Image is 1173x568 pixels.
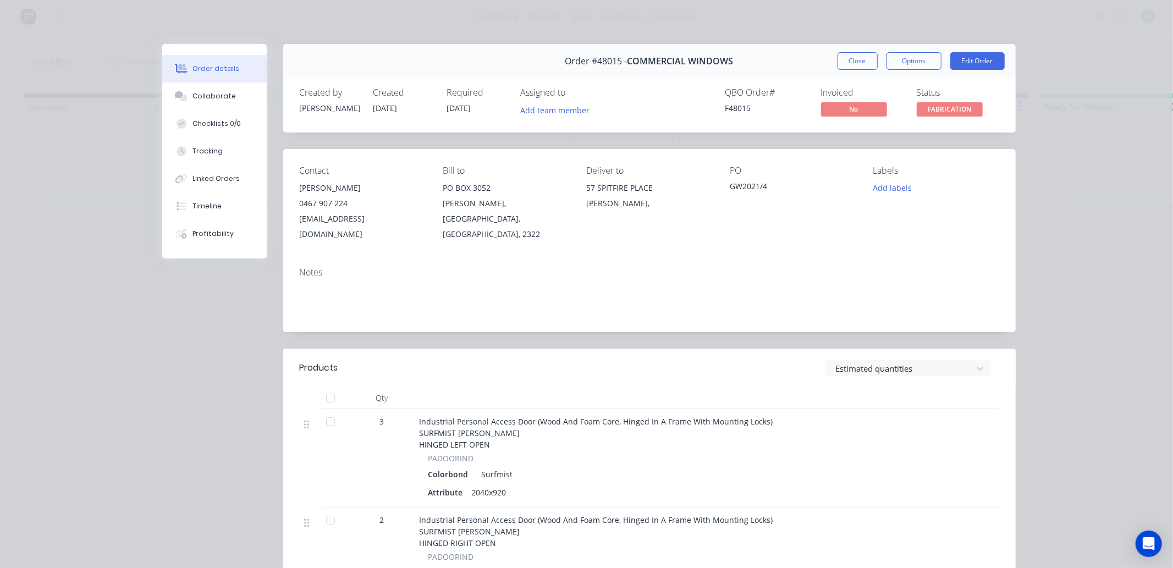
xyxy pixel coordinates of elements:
div: 2040x920 [467,484,511,500]
span: Industrial Personal Access Door (Wood And Foam Core, Hinged In A Frame With Mounting Locks) SURFM... [420,416,773,450]
div: Tracking [192,146,223,156]
button: Edit Order [950,52,1005,70]
div: Created [373,87,434,98]
div: PO BOX 3052 [443,180,569,196]
div: Collaborate [192,91,236,101]
div: F48015 [725,102,808,114]
div: Deliver to [586,166,712,176]
div: 0467 907 224 [300,196,426,211]
div: Open Intercom Messenger [1136,531,1162,557]
span: 2 [380,514,384,526]
button: Order details [162,55,267,82]
div: 57 SPITFIRE PLACE [586,180,712,196]
div: Bill to [443,166,569,176]
div: [PERSON_NAME] [300,102,360,114]
span: 3 [380,416,384,427]
div: Invoiced [821,87,904,98]
button: Add team member [521,102,596,117]
span: No [821,102,887,116]
button: FABRICATION [917,102,983,119]
div: Checklists 0/0 [192,119,241,129]
div: 57 SPITFIRE PLACE[PERSON_NAME], [586,180,712,216]
div: Qty [349,387,415,409]
span: [DATE] [373,103,398,113]
div: [PERSON_NAME] [300,180,426,196]
span: FABRICATION [917,102,983,116]
div: Required [447,87,508,98]
button: Collaborate [162,82,267,110]
span: PADOORIND [428,453,474,464]
div: PO BOX 3052[PERSON_NAME], [GEOGRAPHIC_DATA], [GEOGRAPHIC_DATA], 2322 [443,180,569,242]
span: PADOORIND [428,551,474,563]
div: Linked Orders [192,174,240,184]
button: Close [838,52,878,70]
div: [PERSON_NAME], [GEOGRAPHIC_DATA], [GEOGRAPHIC_DATA], 2322 [443,196,569,242]
div: Colorbond [428,466,473,482]
div: Notes [300,267,999,278]
div: QBO Order # [725,87,808,98]
div: PO [730,166,856,176]
div: Created by [300,87,360,98]
button: Timeline [162,192,267,220]
div: [PERSON_NAME]0467 907 224[EMAIL_ADDRESS][DOMAIN_NAME] [300,180,426,242]
div: [EMAIL_ADDRESS][DOMAIN_NAME] [300,211,426,242]
div: Timeline [192,201,222,211]
div: Surfmist [477,466,513,482]
button: Checklists 0/0 [162,110,267,137]
div: Order details [192,64,239,74]
button: Add labels [867,180,918,195]
div: Status [917,87,999,98]
button: Linked Orders [162,165,267,192]
button: Options [886,52,941,70]
span: [DATE] [447,103,471,113]
div: GW2021/4 [730,180,856,196]
div: Assigned to [521,87,631,98]
button: Add team member [514,102,595,117]
span: Order #48015 - [565,56,627,67]
div: Labels [873,166,999,176]
span: COMMERCIAL WINDOWS [627,56,734,67]
button: Profitability [162,220,267,247]
button: Tracking [162,137,267,165]
div: Products [300,361,338,374]
div: Profitability [192,229,234,239]
div: [PERSON_NAME], [586,196,712,211]
div: Contact [300,166,426,176]
span: Industrial Personal Access Door (Wood And Foam Core, Hinged In A Frame With Mounting Locks) SURFM... [420,515,773,548]
div: Attribute [428,484,467,500]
